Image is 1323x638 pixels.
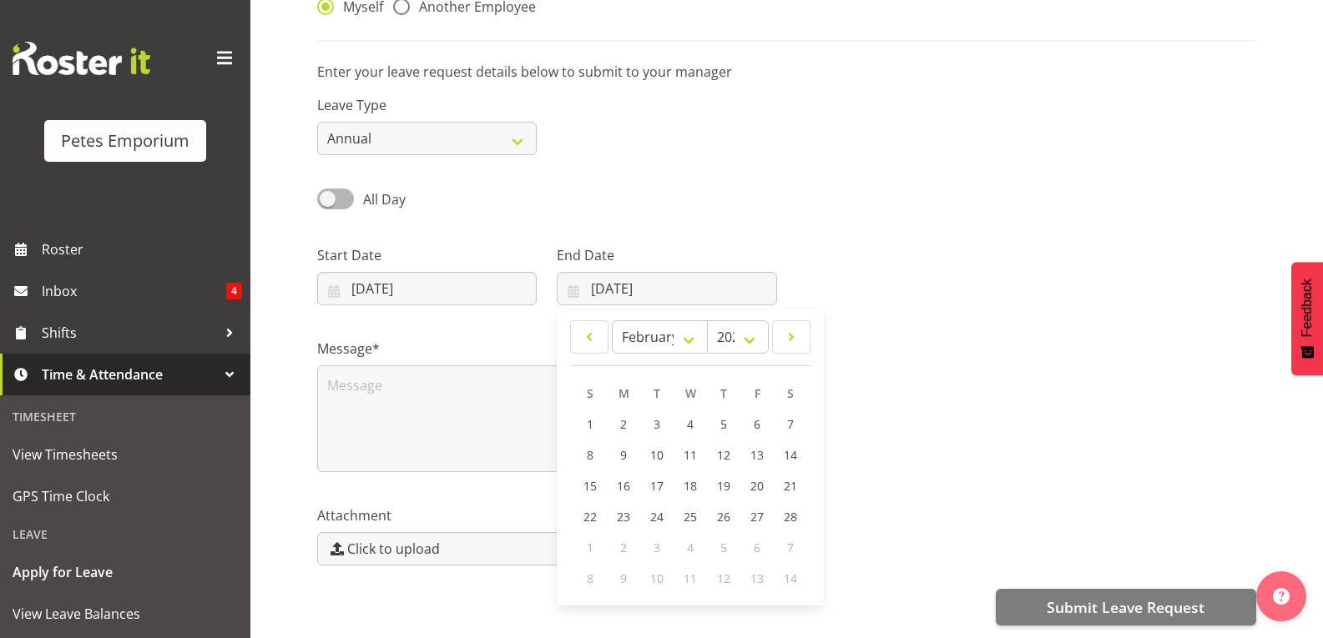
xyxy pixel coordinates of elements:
[707,470,740,501] a: 19
[13,442,238,467] span: View Timesheets
[4,434,246,475] a: View Timesheets
[317,339,777,359] label: Message*
[587,416,593,432] span: 1
[573,470,607,501] a: 15
[363,190,406,208] span: All Day
[620,416,627,432] span: 2
[42,279,226,304] span: Inbox
[720,385,727,401] span: T
[740,501,774,532] a: 27
[684,447,697,463] span: 11
[620,570,627,586] span: 9
[784,570,797,586] span: 14
[684,509,697,525] span: 25
[717,478,730,494] span: 19
[717,570,730,586] span: 12
[654,416,660,432] span: 3
[717,509,730,525] span: 26
[42,320,217,345] span: Shifts
[684,478,697,494] span: 18
[4,475,246,517] a: GPS Time Clock
[674,470,707,501] a: 18
[587,540,593,555] span: 1
[13,560,238,585] span: Apply for Leave
[654,385,660,401] span: T
[674,501,707,532] a: 25
[42,362,217,387] span: Time & Attendance
[573,440,607,470] a: 8
[573,501,607,532] a: 22
[650,570,664,586] span: 10
[784,509,797,525] span: 28
[607,409,640,440] a: 2
[573,409,607,440] a: 1
[619,385,629,401] span: M
[317,272,537,305] input: Click to select...
[754,540,760,555] span: 6
[654,540,660,555] span: 3
[740,409,774,440] a: 6
[650,509,664,525] span: 24
[607,501,640,532] a: 23
[1300,279,1315,337] span: Feedback
[640,440,674,470] a: 10
[787,385,794,401] span: S
[750,447,764,463] span: 13
[774,440,807,470] a: 14
[4,517,246,551] div: Leave
[61,128,189,153] div: Petes Emporium
[4,551,246,593] a: Apply for Leave
[557,245,776,265] label: End Date
[640,501,674,532] a: 24
[685,385,696,401] span: W
[687,416,694,432] span: 4
[617,509,630,525] span: 23
[587,570,593,586] span: 8
[587,447,593,463] span: 8
[13,484,238,509] span: GPS Time Clock
[750,570,764,586] span: 13
[687,540,694,555] span: 4
[317,245,537,265] label: Start Date
[784,478,797,494] span: 21
[740,440,774,470] a: 13
[674,409,707,440] a: 4
[717,447,730,463] span: 12
[42,237,242,262] span: Roster
[607,440,640,470] a: 9
[13,601,238,626] span: View Leave Balances
[707,409,740,440] a: 5
[1273,588,1290,605] img: help-xxl-2.png
[650,478,664,494] span: 17
[1047,596,1204,618] span: Submit Leave Request
[740,470,774,501] a: 20
[13,42,150,75] img: Rosterit website logo
[583,509,597,525] span: 22
[4,399,246,434] div: Timesheet
[557,272,776,305] input: Click to select...
[774,470,807,501] a: 21
[774,501,807,532] a: 28
[317,62,1256,82] p: Enter your leave request details below to submit to your manager
[750,509,764,525] span: 27
[720,416,727,432] span: 5
[754,416,760,432] span: 6
[317,505,777,525] label: Attachment
[787,416,794,432] span: 7
[620,447,627,463] span: 9
[707,440,740,470] a: 12
[784,447,797,463] span: 14
[620,540,627,555] span: 2
[640,470,674,501] a: 17
[607,470,640,501] a: 16
[1291,262,1323,375] button: Feedback - Show survey
[774,409,807,440] a: 7
[640,409,674,440] a: 3
[347,539,440,559] span: Click to upload
[720,540,727,555] span: 5
[317,95,537,115] label: Leave Type
[750,478,764,494] span: 20
[617,478,630,494] span: 16
[674,440,707,470] a: 11
[787,540,794,555] span: 7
